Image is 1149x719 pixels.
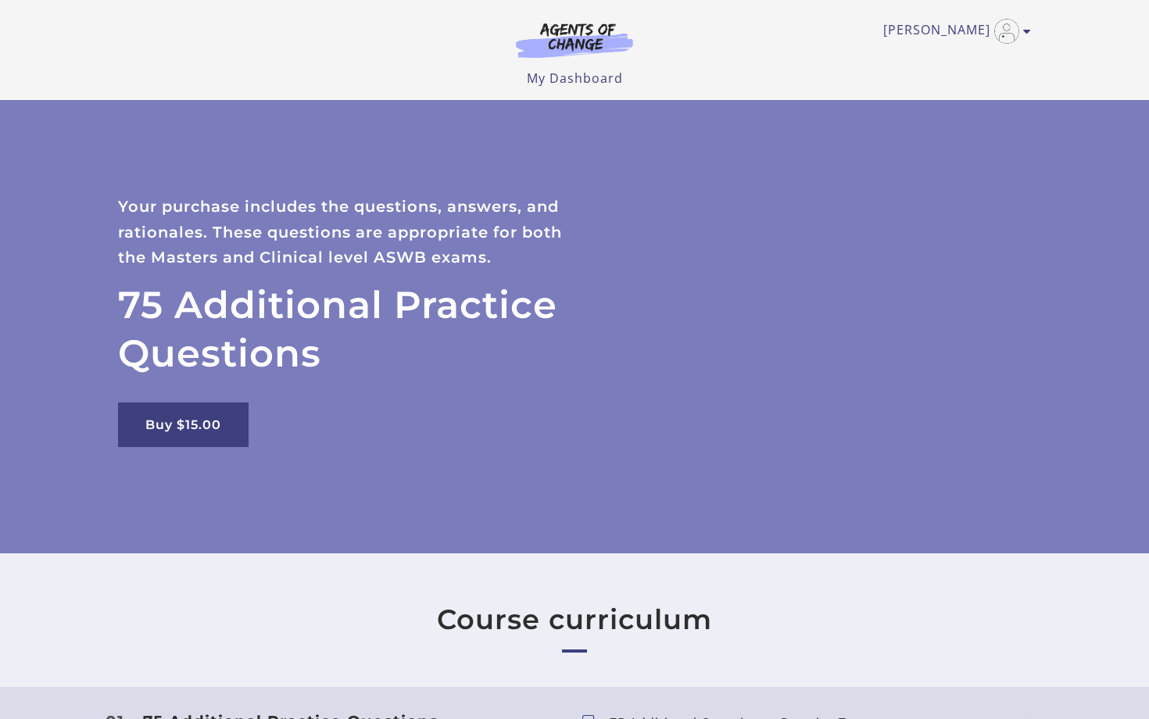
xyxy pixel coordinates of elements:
a: Buy $15.00 [118,402,249,447]
h2: 75 Additional Practice Questions [118,281,574,378]
h2: Course curriculum [437,603,712,636]
a: Toggle menu [883,19,1023,44]
a: My Dashboard [527,70,623,87]
p: Your purchase includes the questions, answers, and rationales. These questions are appropriate fo... [118,194,574,270]
img: Agents of Change Logo [499,22,650,58]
